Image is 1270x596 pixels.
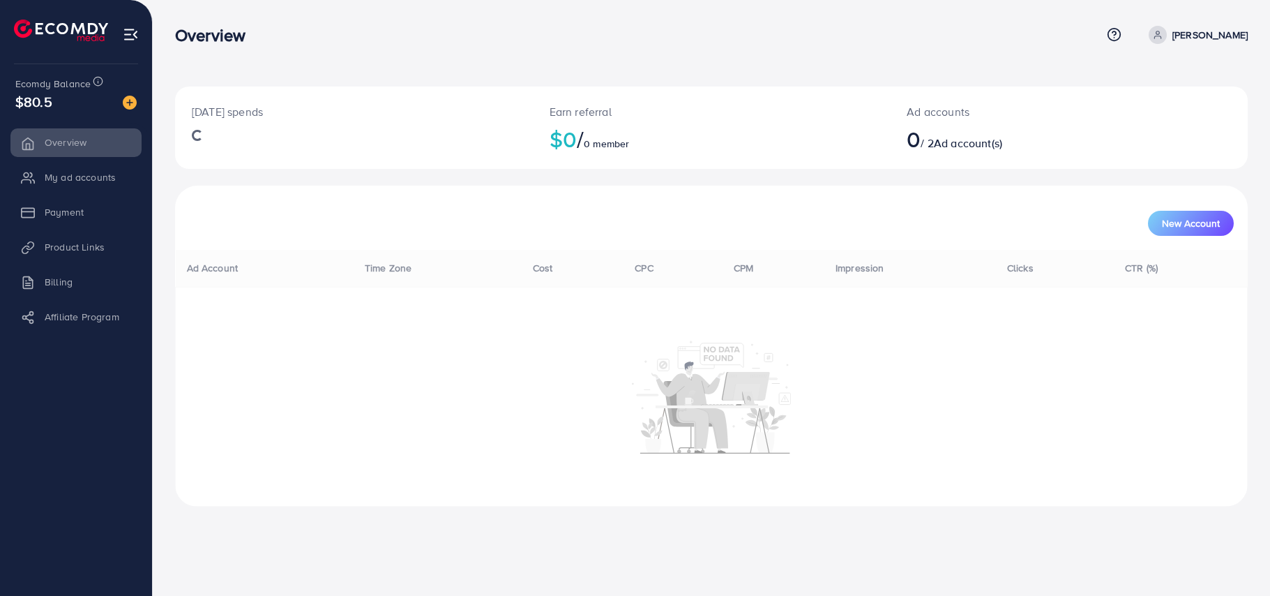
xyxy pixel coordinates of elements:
[14,20,108,41] img: logo
[192,103,516,120] p: [DATE] spends
[123,27,139,43] img: menu
[15,77,91,91] span: Ecomdy Balance
[907,103,1142,120] p: Ad accounts
[584,137,629,151] span: 0 member
[1172,27,1248,43] p: [PERSON_NAME]
[934,135,1002,151] span: Ad account(s)
[1148,211,1234,236] button: New Account
[907,123,921,155] span: 0
[550,103,874,120] p: Earn referral
[1143,26,1248,44] a: [PERSON_NAME]
[907,126,1142,152] h2: / 2
[1162,218,1220,228] span: New Account
[550,126,874,152] h2: $0
[123,96,137,110] img: image
[577,123,584,155] span: /
[175,25,257,45] h3: Overview
[15,91,52,112] span: $80.5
